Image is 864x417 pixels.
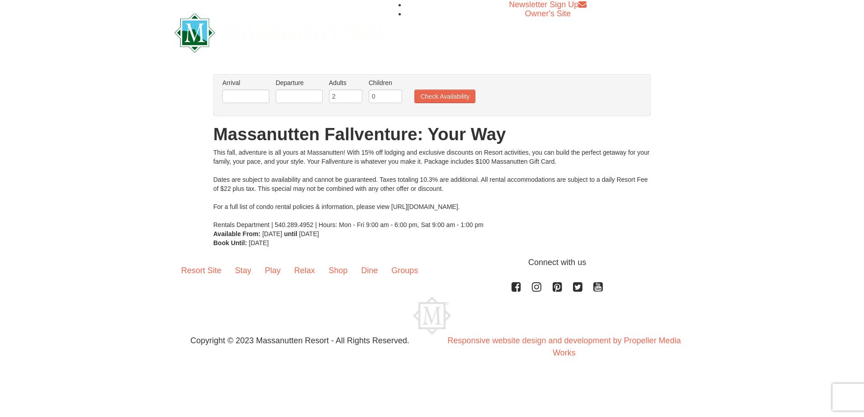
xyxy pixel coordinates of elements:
label: Departure [276,78,323,87]
a: Responsive website design and development by Propeller Media Works [447,336,681,357]
strong: until [284,230,297,237]
a: Groups [385,256,425,284]
img: Massanutten Resort Logo [174,13,381,52]
a: Shop [322,256,354,284]
a: Resort Site [174,256,228,284]
a: Massanutten Resort [174,21,381,42]
label: Arrival [222,78,269,87]
strong: Book Until: [213,239,247,246]
img: Massanutten Resort Logo [413,297,451,335]
span: [DATE] [249,239,269,246]
span: [DATE] [262,230,282,237]
a: Stay [228,256,258,284]
span: [DATE] [299,230,319,237]
label: Adults [329,78,362,87]
strong: Available From: [213,230,261,237]
a: Dine [354,256,385,284]
button: Check Availability [414,90,475,103]
p: Copyright © 2023 Massanutten Resort - All Rights Reserved. [168,335,432,347]
h1: Massanutten Fallventure: Your Way [213,125,651,143]
a: Relax [287,256,322,284]
label: Children [369,78,402,87]
a: Play [258,256,287,284]
a: Owner's Site [525,9,571,18]
div: This fall, adventure is all yours at Massanutten! With 15% off lodging and exclusive discounts on... [213,148,651,229]
p: Connect with us [174,256,690,269]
